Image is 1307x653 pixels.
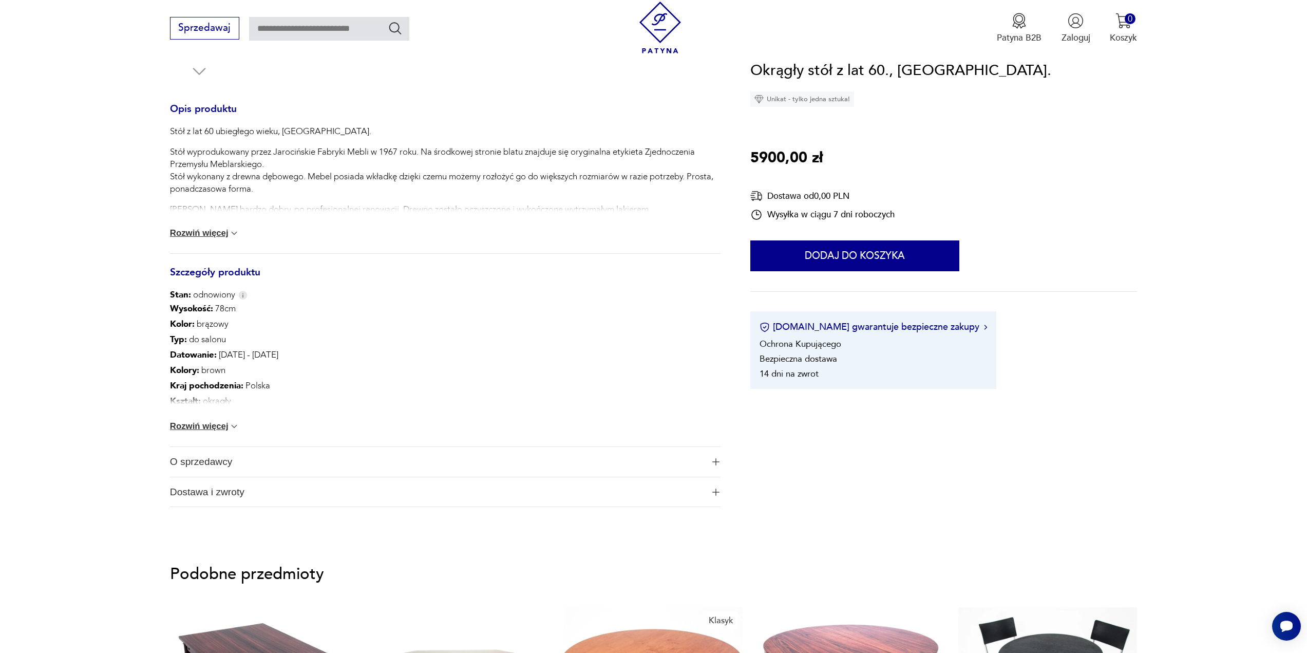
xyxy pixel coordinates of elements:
h3: Opis produktu [170,105,721,126]
p: Stół z lat 60 ubiegłego wieku, [GEOGRAPHIC_DATA]. [170,125,721,138]
p: Stół wyprodukowany przez Jarocińskie Fabryki Mebli w 1967 roku. Na środkowej stronie blatu znajdu... [170,146,721,195]
b: Kształt : [170,395,201,407]
li: Bezpieczna dostawa [760,353,837,365]
li: 14 dni na zwrot [760,368,819,380]
p: 5900,00 zł [750,146,823,170]
p: Koszyk [1110,32,1137,44]
p: okrągły [170,394,416,409]
p: 78cm [170,301,416,316]
img: Ikona diamentu [754,95,764,104]
img: Ikona medalu [1011,13,1027,29]
img: Patyna - sklep z meblami i dekoracjami vintage [634,2,686,53]
div: Unikat - tylko jedna sztuka! [750,92,854,107]
p: brązowy [170,316,416,332]
p: do salonu [170,332,416,347]
img: Ikona plusa [712,489,719,496]
b: Typ : [170,333,187,345]
b: Kolory : [170,364,199,376]
button: 0Koszyk [1110,13,1137,44]
div: Dostawa od 0,00 PLN [750,190,895,202]
p: [PERSON_NAME] bardzo dobry, po profesjonalnej renowacji. Drewno zostało oczyszczone i wykończone ... [170,203,721,216]
div: Wysyłka w ciągu 7 dni roboczych [750,209,895,221]
button: Dodaj do koszyka [750,241,959,272]
a: Ikona medaluPatyna B2B [997,13,1041,44]
p: Patyna B2B [997,32,1041,44]
iframe: Smartsupp widget button [1272,612,1301,641]
img: chevron down [229,421,239,432]
button: Ikona plusaO sprzedawcy [170,447,721,477]
button: Zaloguj [1062,13,1090,44]
button: Rozwiń więcej [170,228,240,238]
p: Zaloguj [1062,32,1090,44]
p: brown [170,363,416,378]
h3: Szczegóły produktu [170,269,721,289]
img: Ikona certyfikatu [760,322,770,332]
p: Podobne przedmioty [170,567,1137,582]
b: Stan: [170,289,191,301]
img: Ikona strzałki w prawo [984,325,987,330]
span: odnowiony [170,289,235,301]
img: Ikonka użytkownika [1068,13,1084,29]
b: Kolor: [170,318,195,330]
p: [DATE] - [DATE] [170,347,416,363]
a: Sprzedawaj [170,25,239,33]
button: Ikona plusaDostawa i zwroty [170,477,721,507]
b: Wysokość : [170,303,213,314]
button: Rozwiń więcej [170,421,240,432]
img: Ikona plusa [712,458,719,465]
div: 0 [1125,13,1135,24]
b: Datowanie : [170,349,217,361]
p: Polska [170,378,416,394]
button: [DOMAIN_NAME] gwarantuje bezpieczne zakupy [760,321,987,334]
img: Ikona dostawy [750,190,763,202]
img: chevron down [229,228,239,238]
span: Dostawa i zwroty [170,477,704,507]
h1: Okrągły stół z lat 60., [GEOGRAPHIC_DATA]. [750,59,1051,83]
button: Szukaj [388,21,403,35]
button: Patyna B2B [997,13,1041,44]
img: Ikona koszyka [1115,13,1131,29]
li: Ochrona Kupującego [760,339,841,350]
span: O sprzedawcy [170,447,704,477]
b: Kraj pochodzenia : [170,380,243,391]
button: Sprzedawaj [170,17,239,40]
img: Info icon [238,291,248,300]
